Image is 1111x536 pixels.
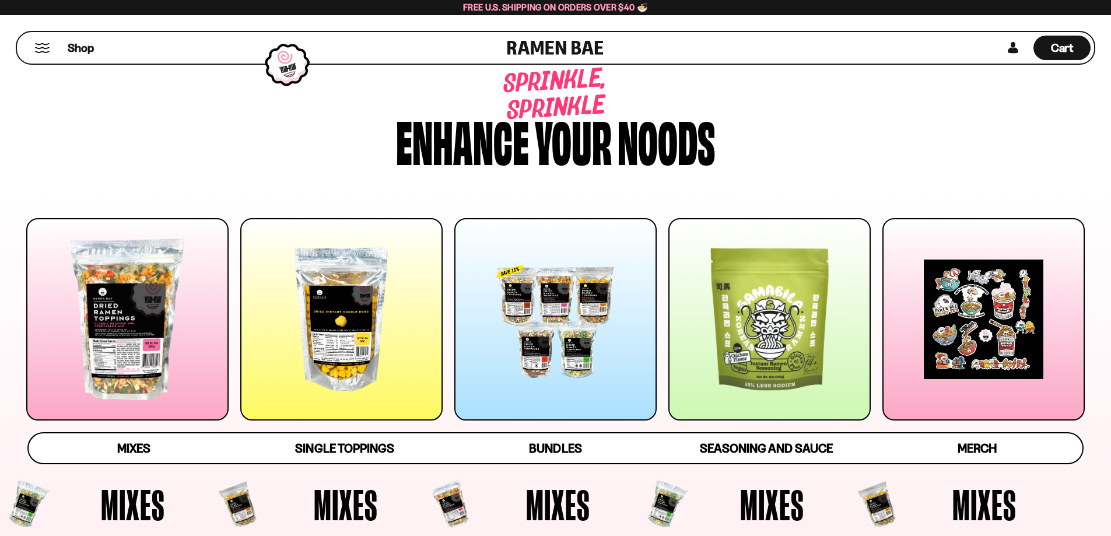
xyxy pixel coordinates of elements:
[958,441,997,456] span: Merch
[661,433,871,463] a: Seasoning and Sauce
[1033,32,1091,64] div: Cart
[450,433,661,463] a: Bundles
[740,483,804,526] span: Mixes
[314,483,378,526] span: Mixes
[295,441,394,456] span: Single Toppings
[29,433,239,463] a: Mixes
[1051,41,1074,55] span: Cart
[872,433,1082,463] a: Merch
[529,441,581,456] span: Bundles
[618,112,715,167] div: noods
[700,441,832,456] span: Seasoning and Sauce
[68,40,94,56] span: Shop
[952,483,1017,526] span: Mixes
[463,2,648,13] span: Free U.S. Shipping on Orders over $40 🍜
[239,433,450,463] a: Single Toppings
[101,483,165,526] span: Mixes
[526,483,590,526] span: Mixes
[535,112,612,167] div: your
[117,441,150,456] span: Mixes
[34,43,50,53] button: Mobile Menu Trigger
[68,36,94,60] a: Shop
[396,112,529,167] div: Enhance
